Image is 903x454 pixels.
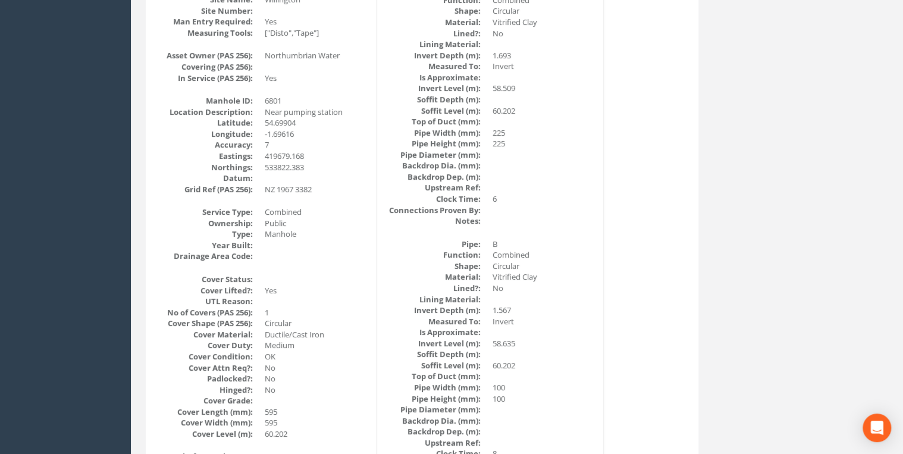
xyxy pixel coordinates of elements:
[385,294,481,305] dt: Lining Material:
[158,296,253,307] dt: UTL Reason:
[158,329,253,340] dt: Cover Material:
[158,384,253,396] dt: Hinged?:
[385,283,481,294] dt: Lined?:
[265,351,367,362] dd: OK
[265,406,367,418] dd: 595
[158,351,253,362] dt: Cover Condition:
[265,50,367,61] dd: Northumbrian Water
[158,285,253,296] dt: Cover Lifted?:
[385,437,481,449] dt: Upstream Ref:
[158,417,253,428] dt: Cover Width (mm):
[385,360,481,371] dt: Soffit Level (m):
[493,271,595,283] dd: Vitrified Clay
[493,305,595,316] dd: 1.567
[385,371,481,382] dt: Top of Duct (mm):
[158,318,253,329] dt: Cover Shape (PAS 256):
[385,271,481,283] dt: Material:
[265,362,367,374] dd: No
[158,173,253,184] dt: Datum:
[493,249,595,261] dd: Combined
[385,249,481,261] dt: Function:
[385,338,481,349] dt: Invert Level (m):
[385,94,481,105] dt: Soffit Depth (m):
[385,17,481,28] dt: Material:
[385,39,481,50] dt: Lining Material:
[158,362,253,374] dt: Cover Attn Req?:
[493,105,595,117] dd: 60.202
[385,393,481,405] dt: Pipe Height (mm):
[158,50,253,61] dt: Asset Owner (PAS 256):
[385,149,481,161] dt: Pipe Diameter (mm):
[265,340,367,351] dd: Medium
[385,171,481,183] dt: Backdrop Dep. (m):
[158,251,253,262] dt: Drainage Area Code:
[158,151,253,162] dt: Eastings:
[265,139,367,151] dd: 7
[385,72,481,83] dt: Is Approximate:
[385,105,481,117] dt: Soffit Level (m):
[158,406,253,418] dt: Cover Length (mm):
[493,360,595,371] dd: 60.202
[158,240,253,251] dt: Year Built:
[265,329,367,340] dd: Ductile/Cast Iron
[385,138,481,149] dt: Pipe Height (mm):
[158,206,253,218] dt: Service Type:
[385,193,481,205] dt: Clock Time:
[493,28,595,39] dd: No
[158,5,253,17] dt: Site Number:
[265,384,367,396] dd: No
[265,151,367,162] dd: 419679.168
[158,61,253,73] dt: Covering (PAS 256):
[158,184,253,195] dt: Grid Ref (PAS 256):
[385,50,481,61] dt: Invert Depth (m):
[493,261,595,272] dd: Circular
[158,107,253,118] dt: Location Description:
[493,17,595,28] dd: Vitrified Clay
[493,239,595,250] dd: B
[265,95,367,107] dd: 6801
[493,193,595,205] dd: 6
[493,283,595,294] dd: No
[265,318,367,329] dd: Circular
[385,127,481,139] dt: Pipe Width (mm):
[158,27,253,39] dt: Measuring Tools:
[265,129,367,140] dd: -1.69616
[385,261,481,272] dt: Shape:
[863,414,891,442] div: Open Intercom Messenger
[265,27,367,39] dd: ["Disto","Tape"]
[385,404,481,415] dt: Pipe Diameter (mm):
[158,228,253,240] dt: Type:
[385,215,481,227] dt: Notes:
[493,61,595,72] dd: Invert
[265,228,367,240] dd: Manhole
[385,327,481,338] dt: Is Approximate:
[158,307,253,318] dt: No of Covers (PAS 256):
[265,373,367,384] dd: No
[265,184,367,195] dd: NZ 1967 3382
[493,5,595,17] dd: Circular
[265,206,367,218] dd: Combined
[158,16,253,27] dt: Man Entry Required:
[265,117,367,129] dd: 54.69904
[158,129,253,140] dt: Longitude:
[265,428,367,440] dd: 60.202
[158,95,253,107] dt: Manhole ID:
[265,307,367,318] dd: 1
[385,83,481,94] dt: Invert Level (m):
[385,28,481,39] dt: Lined?:
[158,428,253,440] dt: Cover Level (m):
[265,16,367,27] dd: Yes
[385,316,481,327] dt: Measured To:
[385,205,481,216] dt: Connections Proven By:
[158,373,253,384] dt: Padlocked?:
[385,239,481,250] dt: Pipe:
[385,415,481,427] dt: Backdrop Dia. (mm):
[265,218,367,229] dd: Public
[385,116,481,127] dt: Top of Duct (mm):
[158,117,253,129] dt: Latitude:
[385,61,481,72] dt: Measured To:
[158,73,253,84] dt: In Service (PAS 256):
[493,83,595,94] dd: 58.509
[385,160,481,171] dt: Backdrop Dia. (mm):
[493,138,595,149] dd: 225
